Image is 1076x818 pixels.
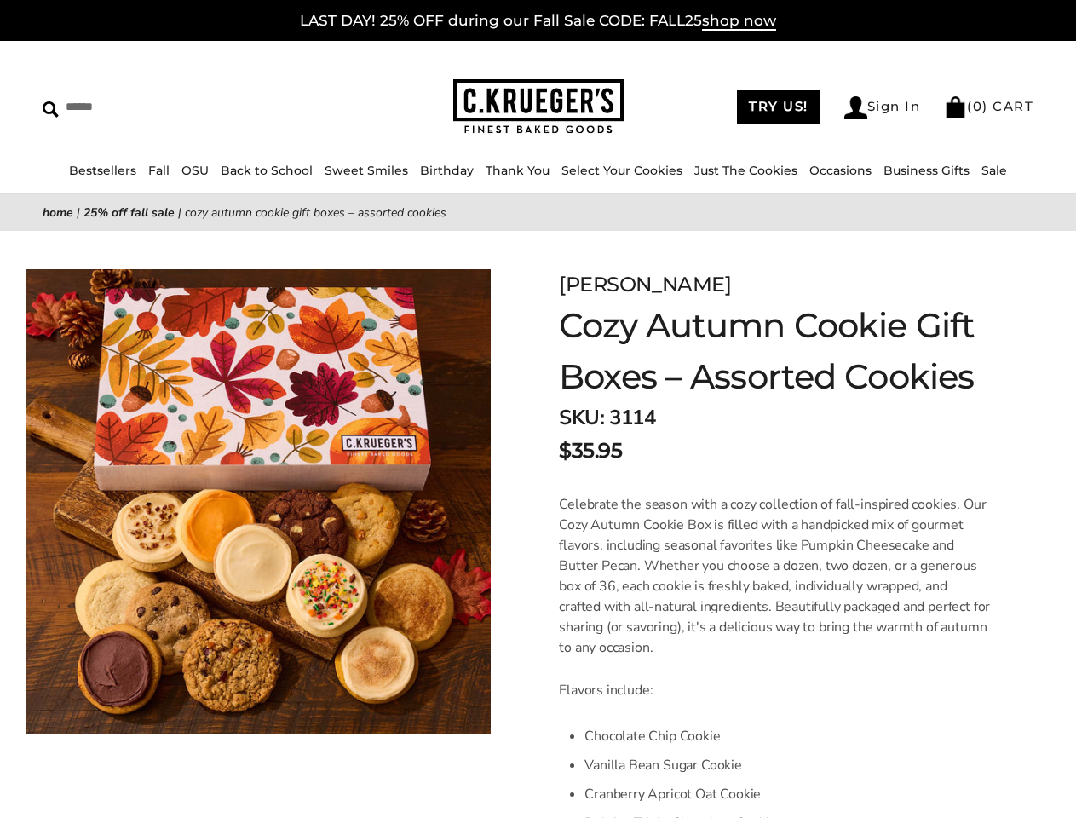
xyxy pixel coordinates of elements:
a: TRY US! [737,90,820,124]
a: Bestsellers [69,163,136,178]
span: | [77,204,80,221]
a: Thank You [486,163,550,178]
a: Just The Cookies [694,163,797,178]
a: Occasions [809,163,872,178]
p: Celebrate the season with a cozy collection of fall-inspired cookies. Our Cozy Autumn Cookie Box ... [559,494,991,658]
p: Flavors include: [559,680,991,700]
span: 3114 [609,404,655,431]
img: Cozy Autumn Cookie Gift Boxes – Assorted Cookies [26,269,491,734]
a: (0) CART [944,98,1033,114]
a: Fall [148,163,170,178]
a: Select Your Cookies [561,163,682,178]
span: | [178,204,181,221]
nav: breadcrumbs [43,203,1033,222]
strong: SKU: [559,404,604,431]
a: Sign In [844,96,921,119]
img: C.KRUEGER'S [453,79,624,135]
a: 25% OFF Fall Sale [83,204,175,221]
span: 0 [973,98,983,114]
a: Sweet Smiles [325,163,408,178]
h1: Cozy Autumn Cookie Gift Boxes – Assorted Cookies [559,300,991,402]
li: Chocolate Chip Cookie [584,722,991,751]
li: Vanilla Bean Sugar Cookie [584,751,991,780]
img: Account [844,96,867,119]
a: Back to School [221,163,313,178]
span: shop now [702,12,776,31]
input: Search [43,94,269,120]
a: LAST DAY! 25% OFF during our Fall Sale CODE: FALL25shop now [300,12,776,31]
a: Birthday [420,163,474,178]
a: OSU [181,163,209,178]
img: Bag [944,96,967,118]
span: Cozy Autumn Cookie Gift Boxes – Assorted Cookies [185,204,446,221]
a: Sale [981,163,1007,178]
span: $35.95 [559,435,622,466]
a: Business Gifts [883,163,970,178]
div: [PERSON_NAME] [559,269,991,300]
img: Search [43,101,59,118]
li: Cranberry Apricot Oat Cookie [584,780,991,809]
a: Home [43,204,73,221]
